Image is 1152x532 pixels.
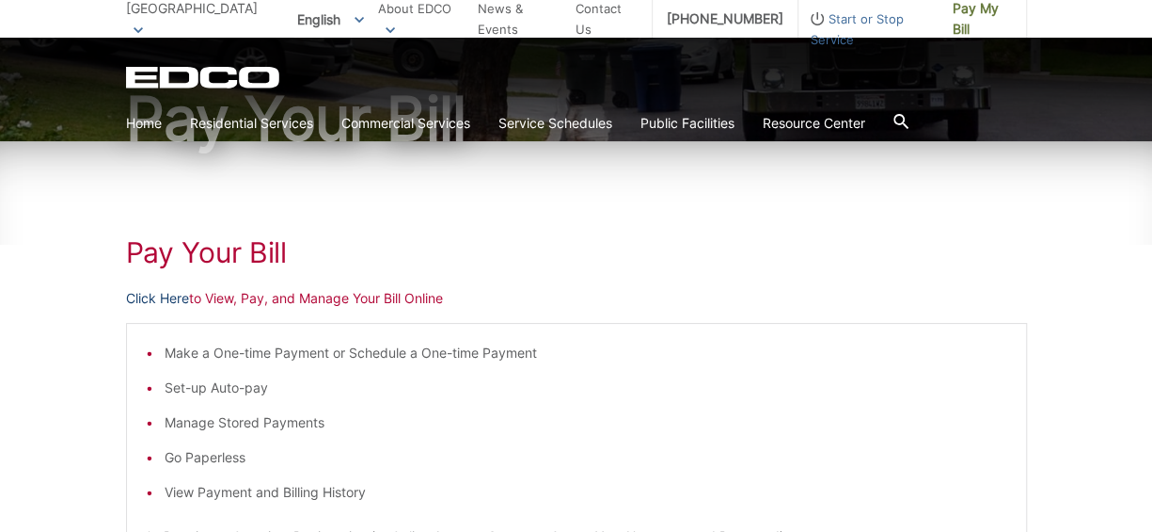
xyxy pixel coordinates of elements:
li: View Payment and Billing History [165,482,1007,503]
a: EDCD logo. Return to the homepage. [126,66,282,89]
li: Manage Stored Payments [165,412,1007,433]
a: Commercial Services [341,113,470,134]
li: Go Paperless [165,447,1007,468]
a: Service Schedules [498,113,612,134]
p: to View, Pay, and Manage Your Bill Online [126,288,1027,309]
a: Click Here [126,288,189,309]
h1: Pay Your Bill [126,89,1027,149]
li: Set-up Auto-pay [165,378,1007,398]
a: Home [126,113,162,134]
span: English [283,4,378,35]
a: Public Facilities [640,113,734,134]
a: Resource Center [763,113,865,134]
li: Make a One-time Payment or Schedule a One-time Payment [165,343,1007,363]
h1: Pay Your Bill [126,235,1027,269]
a: Residential Services [190,113,313,134]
